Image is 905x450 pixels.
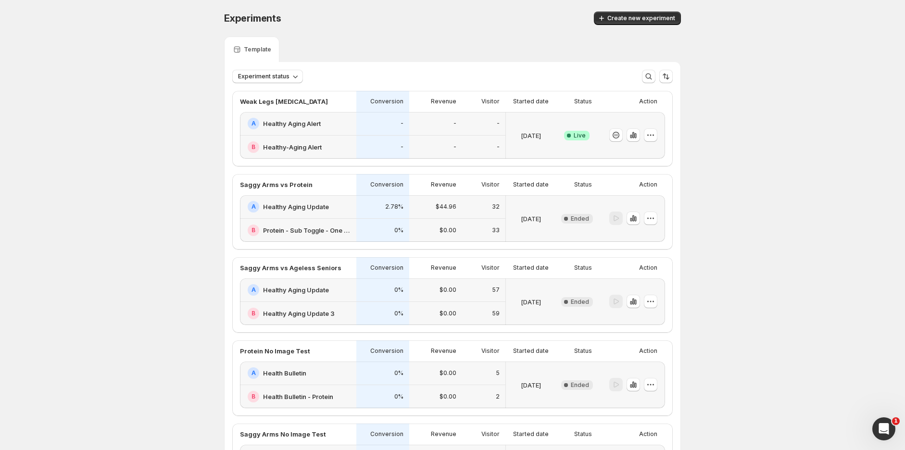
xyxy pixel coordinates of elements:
[521,297,541,307] p: [DATE]
[251,226,255,234] h2: B
[639,181,657,188] p: Action
[394,310,403,317] p: 0%
[639,98,657,105] p: Action
[240,429,326,439] p: Saggy Arms No Image Test
[263,119,321,128] h2: Healthy Aging Alert
[453,120,456,127] p: -
[607,14,675,22] span: Create new experiment
[496,369,500,377] p: 5
[496,393,500,400] p: 2
[370,98,403,105] p: Conversion
[394,286,403,294] p: 0%
[521,380,541,390] p: [DATE]
[263,142,322,152] h2: Healthy-Aging Alert
[370,264,403,272] p: Conversion
[251,143,255,151] h2: B
[481,264,500,272] p: Visitor
[574,264,592,272] p: Status
[251,393,255,400] h2: B
[571,381,589,389] span: Ended
[440,369,456,377] p: $0.00
[240,346,310,356] p: Protein No Image Test
[251,120,256,127] h2: A
[263,309,335,318] h2: Healthy Aging Update 3
[240,180,313,189] p: Saggy Arms vs Protein
[571,298,589,306] span: Ended
[232,70,303,83] button: Experiment status
[370,430,403,438] p: Conversion
[240,263,341,273] p: Saggy Arms vs Ageless Seniors
[481,347,500,355] p: Visitor
[394,226,403,234] p: 0%
[481,181,500,188] p: Visitor
[639,430,657,438] p: Action
[892,417,900,425] span: 1
[574,347,592,355] p: Status
[639,264,657,272] p: Action
[521,131,541,140] p: [DATE]
[263,202,329,212] h2: Healthy Aging Update
[513,430,549,438] p: Started date
[401,120,403,127] p: -
[431,98,456,105] p: Revenue
[431,430,456,438] p: Revenue
[574,430,592,438] p: Status
[513,264,549,272] p: Started date
[263,368,306,378] h2: Health Bulletin
[492,226,500,234] p: 33
[497,120,500,127] p: -
[594,12,681,25] button: Create new experiment
[571,215,589,223] span: Ended
[574,181,592,188] p: Status
[251,369,256,377] h2: A
[513,98,549,105] p: Started date
[370,347,403,355] p: Conversion
[872,417,895,440] iframe: Intercom live chat
[263,285,329,295] h2: Healthy Aging Update
[394,393,403,400] p: 0%
[251,203,256,211] h2: A
[497,143,500,151] p: -
[659,70,673,83] button: Sort the results
[440,310,456,317] p: $0.00
[394,369,403,377] p: 0%
[251,286,256,294] h2: A
[492,310,500,317] p: 59
[513,347,549,355] p: Started date
[385,203,403,211] p: 2.78%
[453,143,456,151] p: -
[370,181,403,188] p: Conversion
[481,430,500,438] p: Visitor
[238,73,289,80] span: Experiment status
[574,132,586,139] span: Live
[224,12,281,24] span: Experiments
[492,286,500,294] p: 57
[440,286,456,294] p: $0.00
[401,143,403,151] p: -
[574,98,592,105] p: Status
[639,347,657,355] p: Action
[244,46,271,53] p: Template
[521,214,541,224] p: [DATE]
[251,310,255,317] h2: B
[436,203,456,211] p: $44.96
[263,392,333,401] h2: Health Bulletin - Protein
[431,264,456,272] p: Revenue
[431,181,456,188] p: Revenue
[440,393,456,400] p: $0.00
[481,98,500,105] p: Visitor
[240,97,328,106] p: Weak Legs [MEDICAL_DATA]
[431,347,456,355] p: Revenue
[440,226,456,234] p: $0.00
[492,203,500,211] p: 32
[263,225,351,235] h2: Protein - Sub Toggle - One Time Default
[513,181,549,188] p: Started date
